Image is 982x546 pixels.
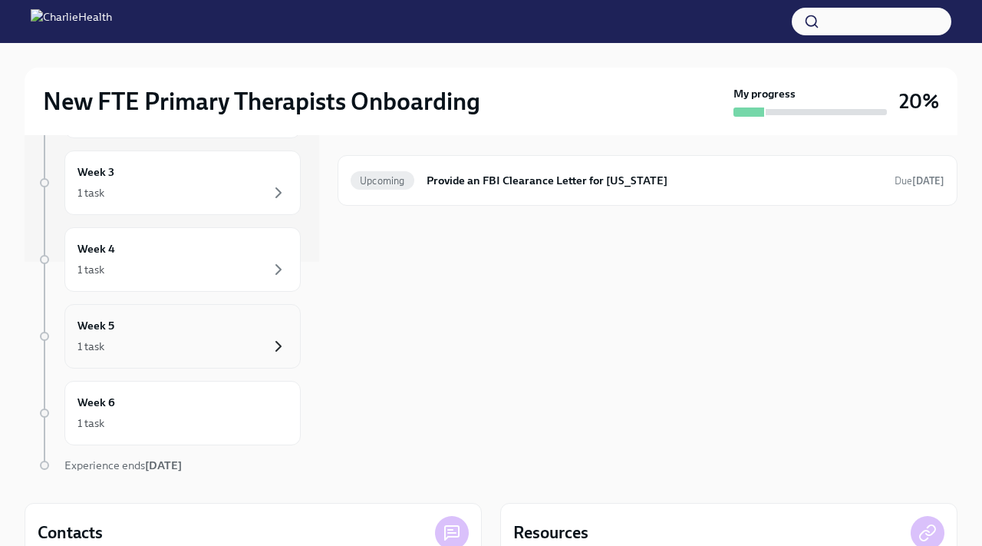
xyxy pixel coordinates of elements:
[351,175,414,187] span: Upcoming
[77,394,115,411] h6: Week 6
[912,175,944,187] strong: [DATE]
[899,88,939,115] h3: 20%
[37,304,301,369] a: Week 51 task
[37,227,301,292] a: Week 41 task
[77,339,104,354] div: 1 task
[77,317,114,334] h6: Week 5
[31,9,112,34] img: CharlieHealth
[37,151,301,215] a: Week 31 task
[77,240,115,257] h6: Week 4
[37,381,301,445] a: Week 61 task
[733,86,796,101] strong: My progress
[351,168,944,193] a: UpcomingProvide an FBI Clearance Letter for [US_STATE]Due[DATE]
[43,86,480,117] h2: New FTE Primary Therapists Onboarding
[77,262,104,277] div: 1 task
[77,164,114,180] h6: Week 3
[145,458,182,472] strong: [DATE]
[38,521,103,544] h4: Contacts
[77,415,104,431] div: 1 task
[77,185,104,200] div: 1 task
[513,521,588,544] h4: Resources
[895,175,944,187] span: Due
[895,174,944,188] span: November 13th, 2025 09:00
[64,458,182,472] span: Experience ends
[427,172,882,189] h6: Provide an FBI Clearance Letter for [US_STATE]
